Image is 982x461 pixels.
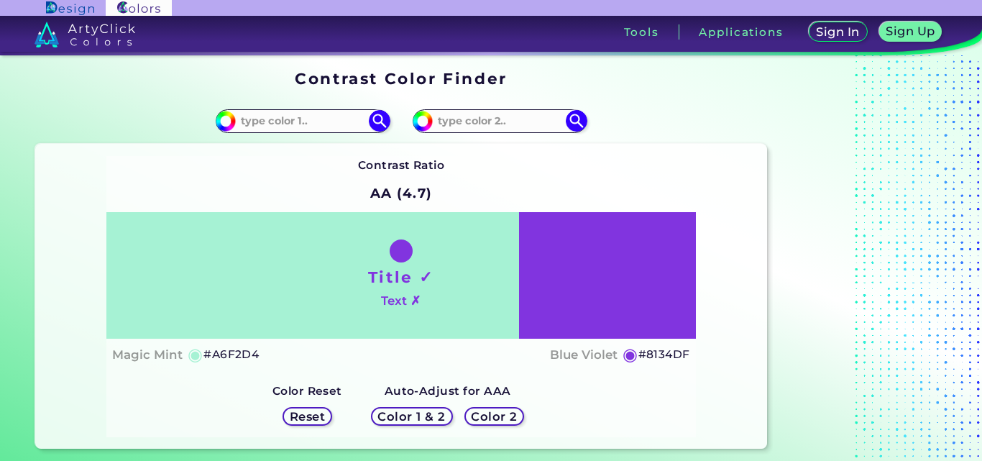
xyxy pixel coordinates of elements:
[364,178,439,209] h2: AA (4.7)
[188,346,203,363] h5: ◉
[295,68,507,89] h1: Contrast Color Finder
[381,291,421,311] h4: Text ✗
[46,1,94,15] img: ArtyClick Design logo
[368,266,434,288] h1: Title ✓
[818,27,858,37] h5: Sign In
[358,158,445,172] strong: Contrast Ratio
[812,23,865,41] a: Sign In
[473,411,515,421] h5: Color 2
[35,22,136,47] img: logo_artyclick_colors_white.svg
[291,411,323,421] h5: Reset
[433,111,566,131] input: type color 2..
[385,384,511,398] strong: Auto-Adjust for AAA
[888,26,932,37] h5: Sign Up
[369,110,390,132] img: icon search
[550,344,618,365] h4: Blue Violet
[203,345,259,364] h5: #A6F2D4
[272,384,342,398] strong: Color Reset
[236,111,370,131] input: type color 1..
[882,23,939,41] a: Sign Up
[699,27,783,37] h3: Applications
[112,344,183,365] h4: Magic Mint
[566,110,587,132] img: icon search
[638,345,690,364] h5: #8134DF
[773,65,953,455] iframe: Advertisement
[623,346,638,363] h5: ◉
[624,27,659,37] h3: Tools
[381,411,442,421] h5: Color 1 & 2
